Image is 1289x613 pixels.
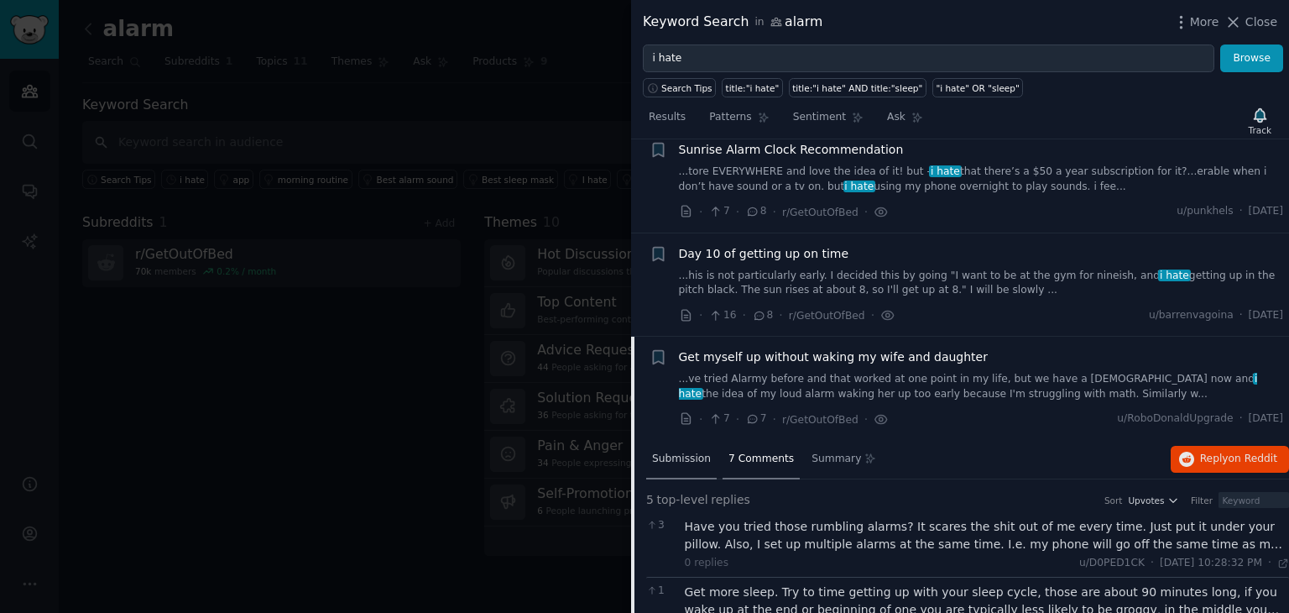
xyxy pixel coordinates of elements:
span: u/punkhels [1177,204,1233,219]
a: Day 10 of getting up on time [679,245,849,263]
span: · [871,306,874,324]
a: ...tore EVERYWHERE and love the idea of it! but -i hatethat there’s a $50 a year subscription for... [679,165,1284,194]
span: i hate [679,373,1258,400]
span: · [864,203,868,221]
div: Filter [1191,495,1213,506]
span: Reply [1200,452,1277,467]
span: i hate [1158,270,1190,281]
span: · [699,203,702,221]
a: Results [643,104,691,139]
button: Upvotes [1128,495,1179,506]
a: ...his is not particularly early. I decided this by going "I want to be at the gym for nineish, a... [679,269,1284,298]
span: u/barrenvagoina [1149,308,1234,323]
button: More [1172,13,1219,31]
a: ...ve tried Alarmy before and that worked at one point in my life, but we have a [DEMOGRAPHIC_DAT... [679,372,1284,401]
input: Try a keyword related to your business [643,45,1214,73]
div: Keyword Search alarm [643,12,822,33]
span: r/GetOutOfBed [782,207,858,218]
span: 7 [745,411,766,427]
span: [DATE] [1249,308,1283,323]
a: "i hate" OR "sleep" [932,78,1023,97]
a: title:"i hate" [722,78,783,97]
span: · [736,411,739,428]
span: · [1239,204,1243,219]
span: 8 [745,204,766,219]
a: Sunrise Alarm Clock Recommendation [679,141,904,159]
a: Patterns [703,104,775,139]
a: Get myself up without waking my wife and daughter [679,348,988,366]
span: Patterns [709,110,751,125]
span: · [743,306,746,324]
span: · [699,411,702,428]
span: 16 [708,308,736,323]
span: · [1151,556,1154,571]
span: 8 [752,308,773,323]
span: in [754,15,764,30]
a: Ask [881,104,929,139]
span: Summary [811,452,861,467]
span: · [773,203,776,221]
span: r/GetOutOfBed [782,414,858,426]
span: Sentiment [793,110,846,125]
span: 7 [708,204,729,219]
span: · [864,411,868,428]
span: u/RoboDonaldUpgrade [1117,411,1233,427]
span: [DATE] [1249,411,1283,427]
span: More [1190,13,1219,31]
div: Track [1249,124,1271,136]
div: title:"i hate" [726,82,780,94]
span: top-level [656,491,707,509]
span: i hate [843,181,875,192]
span: Search Tips [661,82,712,94]
span: r/GetOutOfBed [789,310,865,322]
button: Close [1224,13,1277,31]
span: 5 [646,491,654,509]
span: Results [649,110,686,125]
input: Keyword [1219,492,1289,509]
span: on Reddit [1229,453,1277,464]
span: 7 Comments [728,452,794,467]
a: Sentiment [787,104,869,139]
div: Sort [1104,495,1123,506]
span: u/D0PED1CK [1079,557,1145,568]
span: · [779,306,782,324]
div: title:"i hate" AND title:"sleep" [792,82,922,94]
a: title:"i hate" AND title:"sleep" [789,78,926,97]
span: · [736,203,739,221]
span: Close [1245,13,1277,31]
button: Replyon Reddit [1171,446,1289,473]
span: · [1268,556,1271,571]
span: 3 [646,518,676,533]
span: Upvotes [1128,495,1164,506]
div: "i hate" OR "sleep" [936,82,1019,94]
span: 1 [646,584,676,599]
span: · [699,306,702,324]
button: Search Tips [643,78,716,97]
span: [DATE] [1249,204,1283,219]
span: [DATE] 10:28:32 PM [1160,556,1262,571]
span: 7 [708,411,729,427]
span: Submission [652,452,711,467]
button: Track [1243,103,1277,139]
span: · [1239,411,1243,427]
span: · [1239,308,1243,323]
span: Ask [887,110,905,125]
span: i hate [929,165,961,177]
span: · [773,411,776,428]
button: Browse [1220,45,1283,73]
span: replies [711,491,750,509]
